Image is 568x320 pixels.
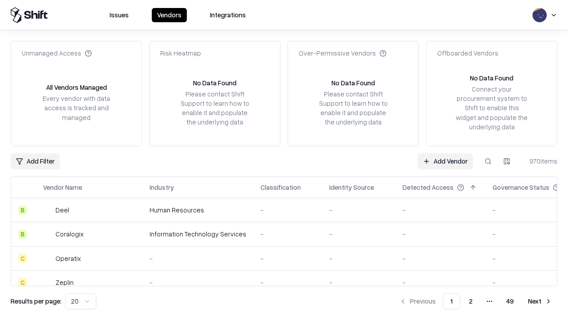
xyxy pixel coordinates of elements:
[43,254,52,263] img: Operatix
[462,293,480,309] button: 2
[104,8,134,22] button: Issues
[205,8,251,22] button: Integrations
[260,205,315,215] div: -
[150,278,246,287] div: -
[331,78,375,88] div: No Data Found
[402,205,478,215] div: -
[150,229,246,239] div: Information Technology Services
[522,156,557,166] div: 970 items
[55,254,81,263] div: Operatix
[55,229,83,239] div: Coralogix
[493,183,549,192] div: Governance Status
[402,183,454,192] div: Detected Access
[316,89,390,127] div: Please contact Shift Support to learn how to enable it and populate the underlying data
[499,293,521,309] button: 49
[150,183,174,192] div: Industry
[152,8,187,22] button: Vendors
[329,278,388,287] div: -
[329,205,388,215] div: -
[523,293,557,309] button: Next
[443,293,460,309] button: 1
[260,229,315,239] div: -
[150,254,246,263] div: -
[11,153,60,169] button: Add Filter
[470,73,513,83] div: No Data Found
[43,230,52,239] img: Coralogix
[402,278,478,287] div: -
[260,278,315,287] div: -
[178,89,252,127] div: Please contact Shift Support to learn how to enable it and populate the underlying data
[437,48,498,58] div: Offboarded Vendors
[18,254,27,263] div: C
[260,183,301,192] div: Classification
[18,278,27,287] div: C
[418,153,473,169] a: Add Vendor
[160,48,201,58] div: Risk Heatmap
[329,183,374,192] div: Identity Source
[22,48,92,58] div: Unmanaged Access
[46,83,107,92] div: All Vendors Managed
[55,278,74,287] div: Zeplin
[43,278,52,287] img: Zeplin
[299,48,387,58] div: Over-Permissive Vendors
[402,229,478,239] div: -
[18,230,27,239] div: B
[394,293,557,309] nav: pagination
[11,296,62,306] p: Results per page:
[455,84,529,132] div: Connect your procurement system to Shift to enable this widget and populate the underlying data
[193,78,237,88] div: No Data Found
[260,254,315,263] div: -
[39,94,113,122] div: Every vendor with data access is tracked and managed
[43,183,82,192] div: Vendor Name
[329,254,388,263] div: -
[150,205,246,215] div: Human Resources
[43,206,52,215] img: Deel
[55,205,69,215] div: Deel
[402,254,478,263] div: -
[329,229,388,239] div: -
[18,206,27,215] div: B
